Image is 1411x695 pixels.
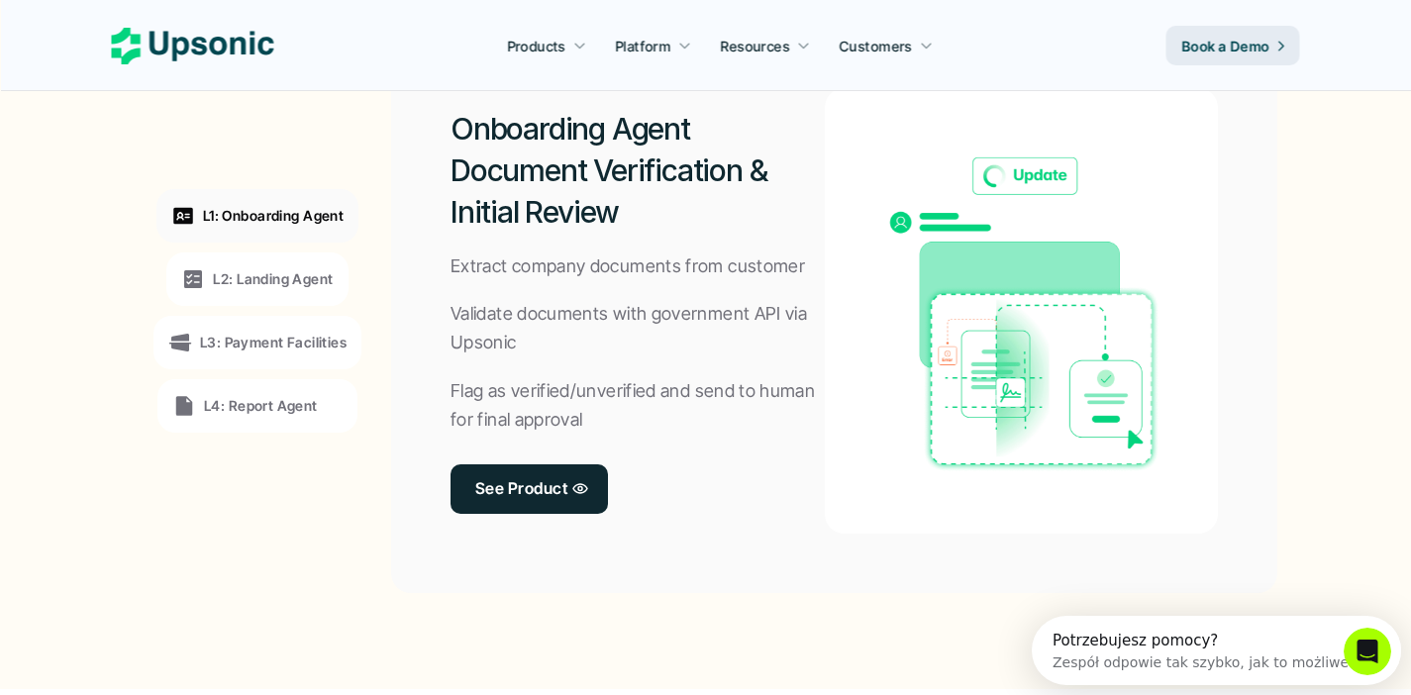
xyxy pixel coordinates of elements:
p: Customers [840,36,913,56]
p: Book a Demo [1182,36,1270,56]
a: Products [495,28,598,63]
a: See Product [451,464,608,514]
h2: Onboarding Agent Document Verification & Initial Review [451,108,825,233]
iframe: Intercom live chat discovery launcher [1032,616,1401,685]
p: L3: Payment Facilities [200,332,347,352]
p: Flag as verified/unverified and send to human for final approval [451,377,825,435]
p: L1: Onboarding Agent [203,205,344,226]
p: Resources [721,36,790,56]
p: Extract company documents from customer [451,252,805,281]
p: Platform [615,36,670,56]
a: Book a Demo [1166,26,1300,65]
div: Zespół odpowie tak szybko, jak to możliwe [21,33,317,53]
p: Validate documents with government API via Upsonic [451,300,825,357]
p: L4: Report Agent [204,395,318,416]
p: L2: Landing Agent [213,268,333,289]
div: Potrzebujesz pomocy? [21,17,317,33]
p: See Product [475,474,567,503]
div: Otwórz komunikator Intercom [8,8,375,62]
p: Products [507,36,565,56]
iframe: Intercom live chat [1344,628,1391,675]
